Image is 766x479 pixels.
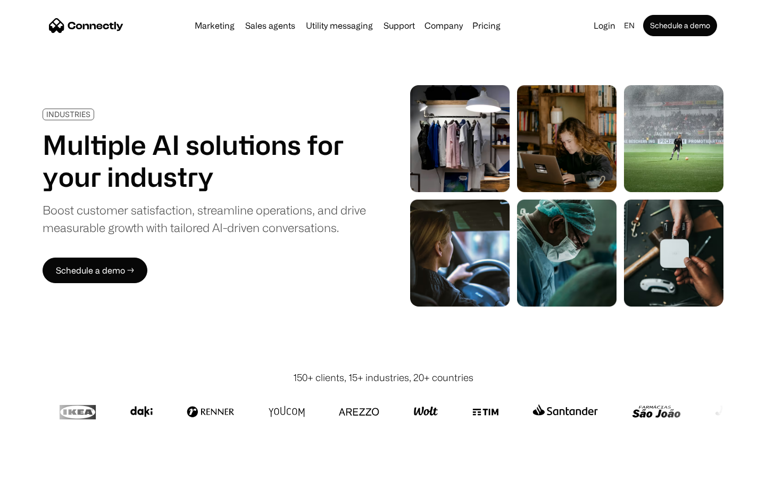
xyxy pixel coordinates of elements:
div: 150+ clients, 15+ industries, 20+ countries [293,370,473,385]
a: Support [379,21,419,30]
a: Pricing [468,21,505,30]
a: Login [589,18,620,33]
aside: Language selected: English [11,459,64,475]
div: Company [424,18,463,33]
a: Sales agents [241,21,299,30]
div: INDUSTRIES [46,110,90,118]
div: Boost customer satisfaction, streamline operations, and drive measurable growth with tailored AI-... [43,201,366,236]
a: Schedule a demo [643,15,717,36]
ul: Language list [21,460,64,475]
a: Schedule a demo → [43,258,147,283]
div: en [624,18,635,33]
h1: Multiple AI solutions for your industry [43,129,366,193]
a: Utility messaging [302,21,377,30]
a: Marketing [190,21,239,30]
